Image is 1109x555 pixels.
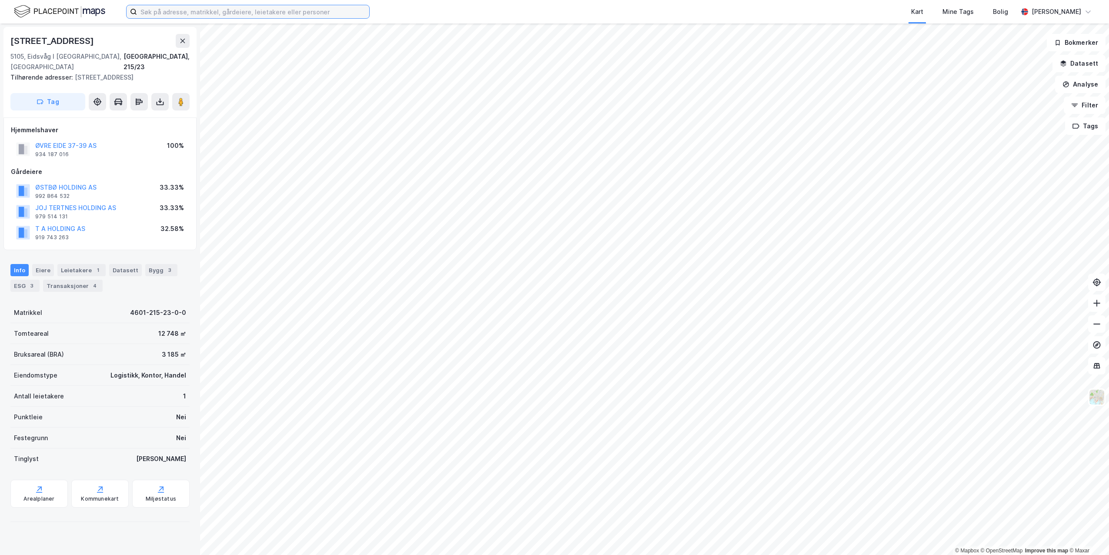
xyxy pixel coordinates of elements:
div: 12 748 ㎡ [158,328,186,339]
div: 1 [183,391,186,401]
div: Eiendomstype [14,370,57,381]
div: Gårdeiere [11,167,189,177]
div: [PERSON_NAME] [136,454,186,464]
div: Matrikkel [14,308,42,318]
div: [PERSON_NAME] [1032,7,1081,17]
div: 934 187 016 [35,151,69,158]
button: Filter [1064,97,1106,114]
div: Eiere [32,264,54,276]
div: 32.58% [160,224,184,234]
div: [STREET_ADDRESS] [10,72,183,83]
div: 4601-215-23-0-0 [130,308,186,318]
div: 33.33% [160,203,184,213]
div: 1 [94,266,102,274]
div: 3 [165,266,174,274]
div: Datasett [109,264,142,276]
a: Mapbox [955,548,979,554]
div: Punktleie [14,412,43,422]
div: 100% [167,140,184,151]
div: Festegrunn [14,433,48,443]
div: Miljøstatus [146,495,176,502]
button: Analyse [1055,76,1106,93]
div: [STREET_ADDRESS] [10,34,96,48]
div: Tinglyst [14,454,39,464]
div: Nei [176,412,186,422]
div: Tomteareal [14,328,49,339]
input: Søk på adresse, matrikkel, gårdeiere, leietakere eller personer [137,5,369,18]
div: Leietakere [57,264,106,276]
div: 979 514 131 [35,213,68,220]
button: Tag [10,93,85,110]
div: Logistikk, Kontor, Handel [110,370,186,381]
div: Arealplaner [23,495,54,502]
span: Tilhørende adresser: [10,74,75,81]
button: Tags [1065,117,1106,135]
div: 3 185 ㎡ [162,349,186,360]
div: Hjemmelshaver [11,125,189,135]
img: Z [1089,389,1105,405]
div: Nei [176,433,186,443]
div: Kart [911,7,923,17]
a: Improve this map [1025,548,1068,554]
img: logo.f888ab2527a4732fd821a326f86c7f29.svg [14,4,105,19]
div: Bolig [993,7,1008,17]
div: Transaksjoner [43,280,103,292]
div: 4 [90,281,99,290]
iframe: Chat Widget [1066,513,1109,555]
div: 992 864 532 [35,193,70,200]
div: Kommunekart [81,495,119,502]
div: [GEOGRAPHIC_DATA], 215/23 [124,51,190,72]
div: Info [10,264,29,276]
div: 5105, Eidsvåg I [GEOGRAPHIC_DATA], [GEOGRAPHIC_DATA] [10,51,124,72]
div: Antall leietakere [14,391,64,401]
div: 3 [27,281,36,290]
div: Bygg [145,264,177,276]
div: 33.33% [160,182,184,193]
button: Datasett [1052,55,1106,72]
div: Mine Tags [942,7,974,17]
a: OpenStreetMap [981,548,1023,554]
div: ESG [10,280,40,292]
div: 919 743 263 [35,234,69,241]
button: Bokmerker [1047,34,1106,51]
div: Bruksareal (BRA) [14,349,64,360]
